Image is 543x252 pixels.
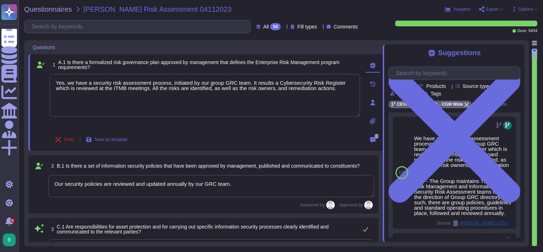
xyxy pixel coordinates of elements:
span: Analytics [453,7,471,11]
button: Save as template [80,132,133,147]
span: Questionnaires [24,6,72,13]
textarea: Our security policies are reviewed and updated annually by our GRC team. [48,175,374,197]
span: Approved by [339,203,363,207]
span: C.1 Are responsibilities for asset protection and for carrying out specific information security ... [57,224,329,235]
span: Fill types [297,24,317,29]
span: Questions [33,45,55,50]
button: Undo [50,132,80,147]
span: Answered by [300,203,324,207]
span: B.1 Is there a set of information security policies that have been approved by management, publis... [57,163,360,169]
span: [PERSON_NAME] Risk Assessment 04112023 [84,6,232,13]
div: 4 [10,219,15,223]
span: 0 [375,134,378,139]
img: user [503,237,512,246]
div: 54 [270,23,280,30]
span: 1 [50,62,55,67]
span: Export [486,7,499,11]
span: Undo [64,137,74,142]
input: Search by keywords [28,20,251,33]
img: user [364,201,373,209]
span: All [263,24,269,29]
span: 100 [398,170,405,175]
span: 2 [48,163,54,168]
button: user [1,232,21,248]
span: Save as template [95,137,128,142]
textarea: Yes, we have a security risk assessment process, initiated by our group GRC team. It results a Cy... [50,74,360,117]
span: Options [518,7,533,11]
img: user [326,201,335,209]
button: Analytics [445,6,471,12]
span: Done: [517,29,527,33]
span: 3 [48,227,54,232]
span: 54 / 54 [528,29,537,33]
span: A.1 Is there a formalized risk governance plan approved by management that defines the Enterprise... [58,59,339,70]
input: Search by keywords [392,67,520,79]
span: Comments [334,24,358,29]
img: user [3,233,16,246]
